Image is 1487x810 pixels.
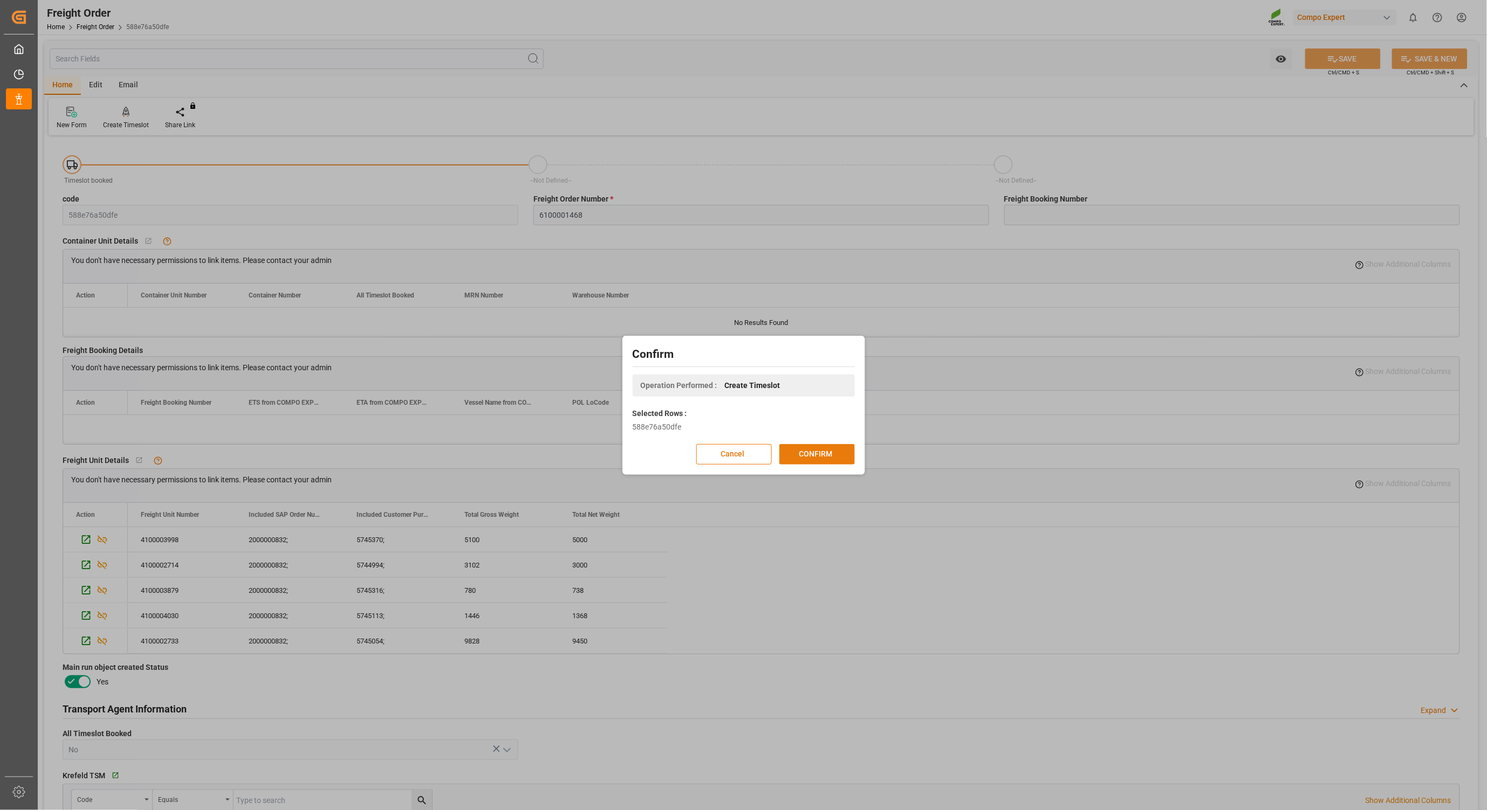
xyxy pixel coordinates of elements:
label: Selected Rows : [633,408,687,419]
button: Cancel [696,444,772,465]
h2: Confirm [633,346,855,363]
button: CONFIRM [779,444,855,465]
span: Operation Performed : [641,380,717,391]
span: Create Timeslot [725,380,780,391]
div: 588e76a50dfe [633,421,855,433]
